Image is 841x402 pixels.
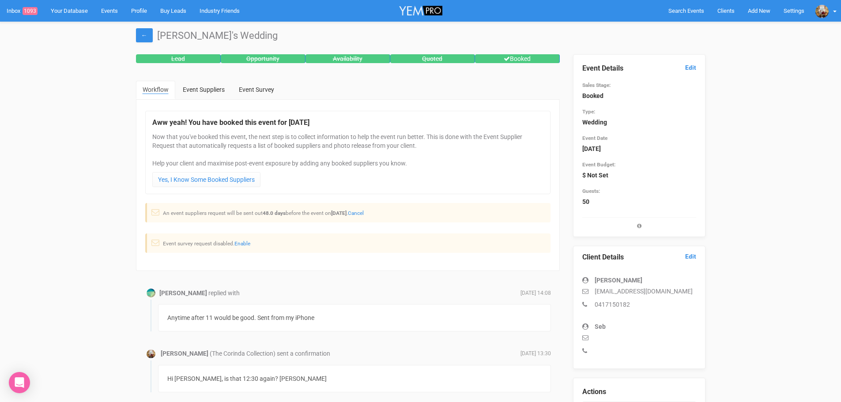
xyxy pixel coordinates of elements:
[23,7,38,15] span: 1093
[685,252,696,261] a: Edit
[582,162,615,168] small: Event Budget:
[210,350,330,357] span: (The Corinda Collection) sent a confirmation
[163,240,250,247] small: Event survey request disabled.
[582,387,696,397] legend: Actions
[582,145,601,152] strong: [DATE]
[221,54,305,63] div: Opportunity
[748,8,770,14] span: Add New
[234,240,250,247] a: Enable
[595,323,606,330] strong: Seb
[582,252,696,263] legend: Client Details
[668,8,704,14] span: Search Events
[582,198,589,205] strong: 50
[136,28,153,42] a: ←
[582,82,611,88] small: Sales Stage:
[176,81,231,98] a: Event Suppliers
[331,210,347,216] strong: [DATE]
[152,172,260,187] a: Yes, I Know Some Booked Suppliers
[390,54,475,63] div: Quoted
[136,54,221,63] div: Lead
[305,54,390,63] div: Availability
[152,132,543,168] p: Now that you've booked this event, the next step is to collect information to help the event run ...
[520,289,551,297] span: [DATE] 14:08
[348,210,364,216] a: Cancel
[582,300,696,309] p: 0417150182
[582,135,607,141] small: Event Date
[815,5,829,18] img: open-uri20200520-4-1r8dlr4
[232,81,281,98] a: Event Survey
[152,118,543,128] legend: Aww yeah! You have booked this event for [DATE]
[159,289,207,297] strong: [PERSON_NAME]
[163,210,364,216] small: An event suppliers request will be sent out before the event on .
[582,92,603,99] strong: Booked
[582,172,608,179] strong: $ Not Set
[161,350,208,357] strong: [PERSON_NAME]
[208,289,240,297] span: replied with
[582,109,595,115] small: Type:
[263,210,286,216] strong: 48.0 days
[147,349,155,358] img: open-uri20200520-4-1r8dlr4
[520,350,551,357] span: [DATE] 13:30
[475,54,560,63] div: Booked
[595,277,642,284] strong: [PERSON_NAME]
[582,188,600,194] small: Guests:
[158,365,551,392] div: Hi [PERSON_NAME], is that 12:30 again? [PERSON_NAME]
[685,64,696,72] a: Edit
[147,289,155,297] img: Profile Image
[717,8,735,14] span: Clients
[9,372,30,393] div: Open Intercom Messenger
[158,304,551,331] div: Anytime after 11 would be good. Sent from my iPhone
[136,81,175,99] a: Workflow
[582,64,696,74] legend: Event Details
[582,119,607,126] strong: Wedding
[136,30,705,41] h1: [PERSON_NAME]'s Wedding
[582,287,696,296] p: [EMAIL_ADDRESS][DOMAIN_NAME]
